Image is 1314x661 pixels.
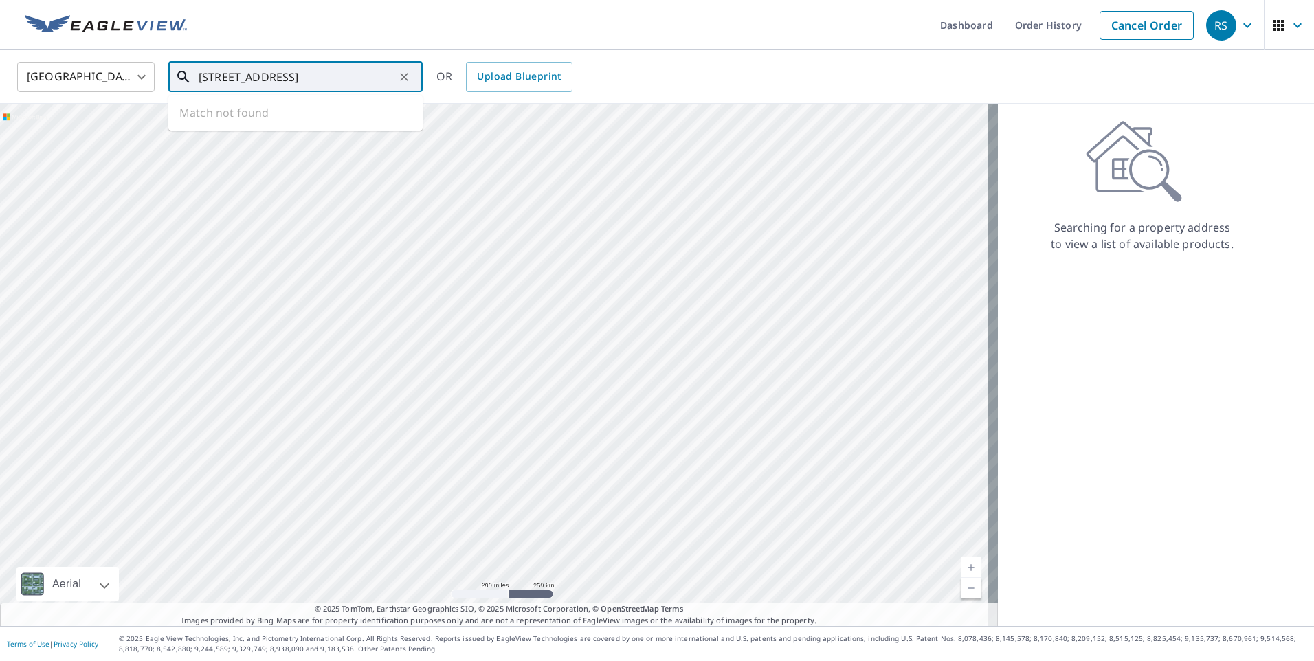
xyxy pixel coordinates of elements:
a: Current Level 5, Zoom Out [961,578,981,598]
p: © 2025 Eagle View Technologies, Inc. and Pictometry International Corp. All Rights Reserved. Repo... [119,634,1307,654]
span: © 2025 TomTom, Earthstar Geographics SIO, © 2025 Microsoft Corporation, © [315,603,684,615]
div: RS [1206,10,1236,41]
input: Search by address or latitude-longitude [199,58,394,96]
a: Terms of Use [7,639,49,649]
p: Searching for a property address to view a list of available products. [1050,219,1234,252]
a: Cancel Order [1100,11,1194,40]
a: Current Level 5, Zoom In [961,557,981,578]
img: EV Logo [25,15,187,36]
div: OR [436,62,572,92]
p: | [7,640,98,648]
div: [GEOGRAPHIC_DATA] [17,58,155,96]
div: Aerial [16,567,119,601]
a: Terms [661,603,684,614]
span: Upload Blueprint [477,68,561,85]
button: Clear [394,67,414,87]
a: Upload Blueprint [466,62,572,92]
div: Aerial [48,567,85,601]
a: OpenStreetMap [601,603,658,614]
a: Privacy Policy [54,639,98,649]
